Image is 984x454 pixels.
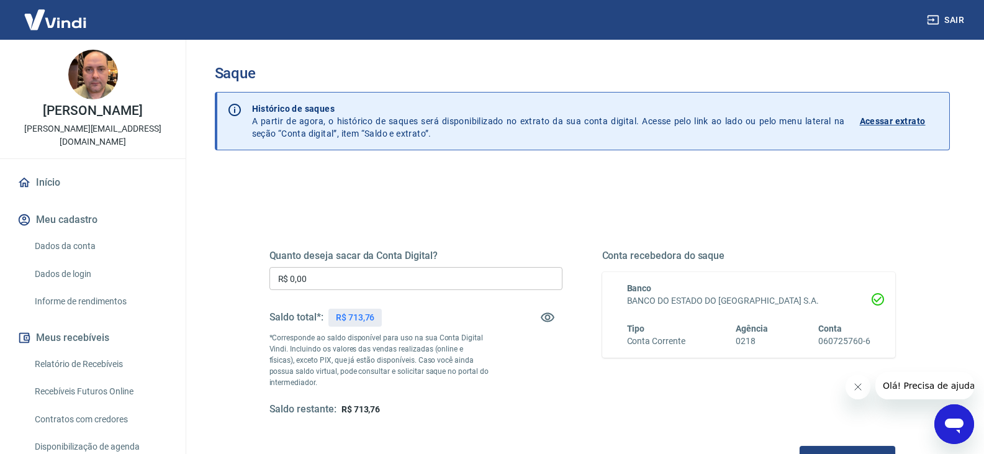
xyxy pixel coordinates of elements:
[336,311,375,324] p: R$ 713,76
[627,294,870,307] h6: BANCO DO ESTADO DO [GEOGRAPHIC_DATA] S.A.
[269,332,489,388] p: *Corresponde ao saldo disponível para uso na sua Conta Digital Vindi. Incluindo os valores das ve...
[30,234,171,259] a: Dados da conta
[341,404,381,414] span: R$ 713,76
[860,115,926,127] p: Acessar extrato
[602,250,895,262] h5: Conta recebedora do saque
[627,283,652,293] span: Banco
[215,65,950,82] h3: Saque
[875,372,974,399] iframe: Mensagem da empresa
[43,104,142,117] p: [PERSON_NAME]
[269,250,562,262] h5: Quanto deseja sacar da Conta Digital?
[818,335,870,348] h6: 060725760-6
[627,335,685,348] h6: Conta Corrente
[736,335,768,348] h6: 0218
[818,324,842,334] span: Conta
[15,169,171,196] a: Início
[30,407,171,432] a: Contratos com credores
[269,403,336,416] h5: Saldo restante:
[30,352,171,377] a: Relatório de Recebíveis
[30,261,171,287] a: Dados de login
[269,311,323,324] h5: Saldo total*:
[15,1,96,39] img: Vindi
[736,324,768,334] span: Agência
[15,324,171,352] button: Meus recebíveis
[934,404,974,444] iframe: Botão para abrir a janela de mensagens
[30,379,171,404] a: Recebíveis Futuros Online
[924,9,969,32] button: Sair
[7,9,104,19] span: Olá! Precisa de ajuda?
[68,50,118,99] img: 037a5401-2d36-4bb8-b5dc-8e6cbc16c1e2.jpeg
[627,324,645,334] span: Tipo
[860,102,939,140] a: Acessar extrato
[252,102,845,140] p: A partir de agora, o histórico de saques será disponibilizado no extrato da sua conta digital. Ac...
[10,122,176,148] p: [PERSON_NAME][EMAIL_ADDRESS][DOMAIN_NAME]
[30,289,171,314] a: Informe de rendimentos
[846,375,870,399] iframe: Fechar mensagem
[15,206,171,234] button: Meu cadastro
[252,102,845,115] p: Histórico de saques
